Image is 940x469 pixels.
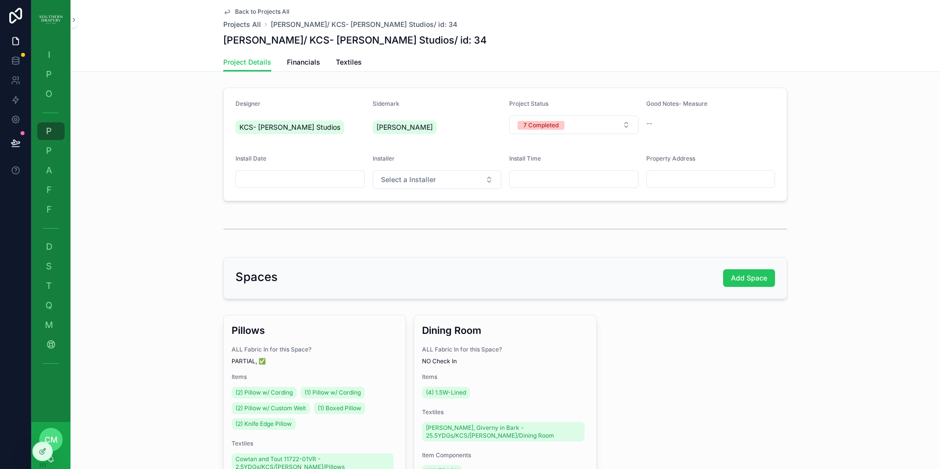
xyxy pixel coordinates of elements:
a: D [37,238,65,256]
a: Financials [287,53,320,73]
span: Q [44,301,54,310]
a: (2) Pillow w/ Cording [232,387,297,399]
a: Textiles [336,53,362,73]
span: Textiles [232,440,398,447]
a: (4) 1.5W-Lined [422,387,470,399]
button: Select Button [373,170,502,189]
span: P [44,70,54,79]
span: Project Details [223,57,271,67]
span: Project Status [509,100,548,107]
a: I [37,46,65,64]
span: Textiles [336,57,362,67]
span: (2) Pillow w/ Cording [235,389,293,397]
a: S [37,258,65,275]
span: (4) 1.5W-Lined [426,389,466,397]
span: (2) Knife Edge Pillow [235,420,292,428]
a: Back to Projects All [223,8,289,16]
a: Q [37,297,65,314]
span: Select a Installer [381,175,436,185]
span: P [44,146,54,156]
div: 7 Completed [523,121,559,130]
div: scrollable content [31,39,70,384]
span: ALL Fabric In for this Space? [422,346,588,353]
span: Financials [287,57,320,67]
span: Item Components [422,451,588,459]
a: [PERSON_NAME]/ KCS- [PERSON_NAME] Studios/ id: 34 [271,20,457,29]
span: A [44,165,54,175]
span: Items [232,373,398,381]
a: P [37,122,65,140]
span: Add Space [731,273,767,283]
a: Project Details [223,53,271,72]
span: S [44,261,54,271]
a: F [37,201,65,218]
span: (1) Pillow w/ Cording [305,389,361,397]
span: (2) Pillow w/ Custom Welt [235,404,306,412]
a: F [37,181,65,199]
a: (1) Boxed Pillow [314,402,365,414]
a: (2) Pillow w/ Custom Welt [232,402,310,414]
span: M [44,320,54,330]
span: ALL Fabric In for this Space? [232,346,398,353]
span: [PERSON_NAME] [376,122,433,132]
span: P [44,126,54,136]
span: T [44,281,54,291]
h3: Pillows [232,323,398,338]
span: O [44,89,54,99]
span: Property Address [646,155,695,162]
a: P [37,142,65,160]
span: D [44,242,54,252]
h1: [PERSON_NAME]/ KCS- [PERSON_NAME] Studios/ id: 34 [223,33,487,47]
a: M [37,316,65,334]
h3: Dining Room [422,323,588,338]
a: (1) Pillow w/ Cording [301,387,365,399]
a: [PERSON_NAME], Giverny in Bark - 25.5YDGs/KCS/[PERSON_NAME]/Dining Room [422,422,584,442]
span: (1) Boxed Pillow [318,404,361,412]
span: Good Notes- Measure [646,100,707,107]
span: Back to Projects All [235,8,289,16]
a: O [37,85,65,103]
span: F [44,205,54,214]
span: KCS- [PERSON_NAME] Studios [239,122,340,132]
span: cm [45,434,58,446]
span: Items [422,373,588,381]
a: T [37,277,65,295]
button: Select Button [509,116,638,134]
span: I [44,50,54,60]
a: Projects All [223,20,261,29]
span: Install Time [509,155,541,162]
button: Add Space [723,269,775,287]
span: Install Date [235,155,266,162]
span: [PERSON_NAME], Giverny in Bark - 25.5YDGs/KCS/[PERSON_NAME]/Dining Room [426,424,580,440]
a: P [37,66,65,83]
span: Sidemark [373,100,399,107]
span: F [44,185,54,195]
span: PARTIAL, ✅ [232,357,398,365]
span: NO Check In [422,357,588,365]
span: -- [646,118,652,128]
a: (2) Knife Edge Pillow [232,418,296,430]
h2: Spaces [235,269,278,285]
span: Designer [235,100,260,107]
span: Textiles [422,408,588,416]
a: A [37,162,65,179]
span: Installer [373,155,395,162]
img: App logo [39,12,63,27]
